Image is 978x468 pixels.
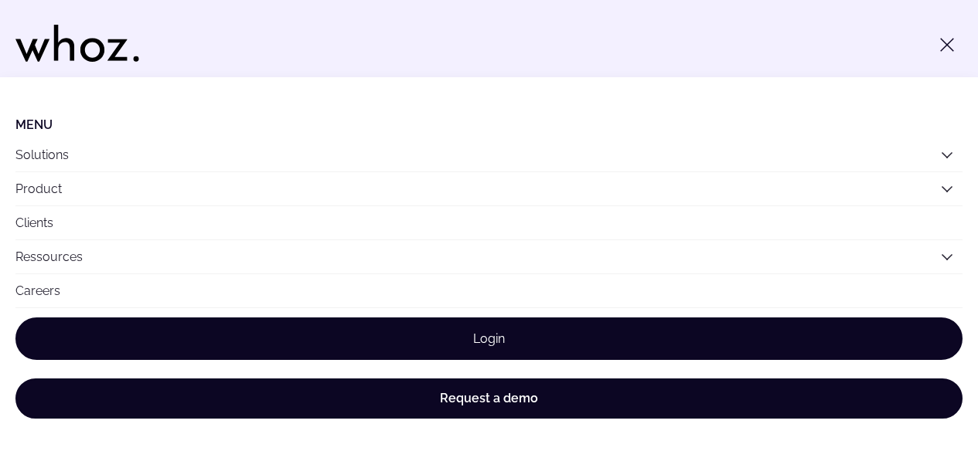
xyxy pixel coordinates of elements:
[15,172,963,205] button: Product
[15,274,963,307] a: Careers
[15,240,963,273] button: Ressources
[15,181,62,196] a: Product
[876,366,956,446] iframe: Chatbot
[15,317,963,360] a: Login
[15,206,963,239] a: Clients
[932,29,963,60] button: Toggle menu
[15,138,963,171] button: Solutions
[15,117,963,132] li: Menu
[15,249,83,264] a: Ressources
[15,378,963,419] a: Request a demo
